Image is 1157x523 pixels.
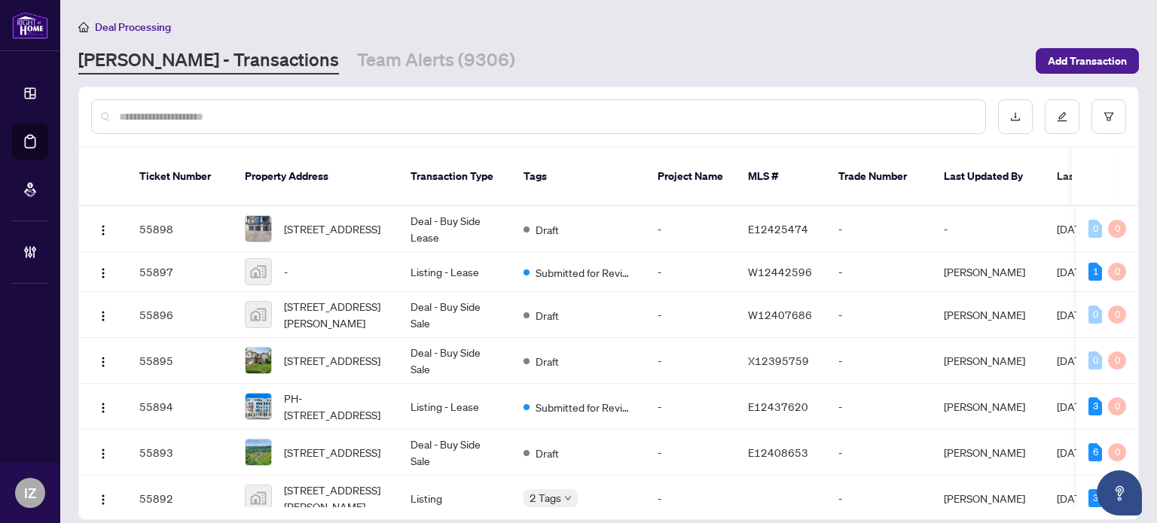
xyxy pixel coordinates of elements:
[1057,222,1090,236] span: [DATE]
[1108,351,1126,369] div: 0
[564,494,572,502] span: down
[233,147,398,206] th: Property Address
[932,338,1045,384] td: [PERSON_NAME]
[95,20,171,34] span: Deal Processing
[748,265,812,278] span: W12442596
[1091,99,1126,134] button: filter
[91,486,115,510] button: Logo
[127,292,233,338] td: 55896
[536,353,559,369] span: Draft
[246,485,271,511] img: thumbnail-img
[1057,400,1090,413] span: [DATE]
[1097,470,1142,515] button: Open asap
[284,482,386,515] span: [STREET_ADDRESS][PERSON_NAME]
[748,400,808,413] span: E12437620
[78,47,339,74] a: [PERSON_NAME] - Transactions
[398,147,511,206] th: Transaction Type
[1057,111,1067,122] span: edit
[1108,397,1126,415] div: 0
[127,252,233,292] td: 55897
[127,338,233,384] td: 55895
[91,440,115,464] button: Logo
[398,206,511,252] td: Deal - Buy Side Lease
[1088,489,1102,507] div: 3
[932,147,1045,206] th: Last Updated By
[646,252,736,292] td: -
[127,430,233,476] td: 55893
[24,482,36,503] span: IZ
[398,476,511,521] td: Listing
[826,476,932,521] td: -
[1088,263,1102,281] div: 1
[932,252,1045,292] td: [PERSON_NAME]
[536,399,633,415] span: Submitted for Review
[78,22,89,32] span: home
[1088,397,1102,415] div: 3
[97,267,109,279] img: Logo
[398,292,511,338] td: Deal - Buy Side Sale
[97,310,109,322] img: Logo
[127,476,233,521] td: 55892
[530,489,561,506] span: 2 Tags
[826,384,932,430] td: -
[511,147,646,206] th: Tags
[748,354,809,367] span: X12395759
[1108,443,1126,461] div: 0
[826,430,932,476] td: -
[736,147,826,206] th: MLS #
[932,206,1045,252] td: -
[932,476,1045,521] td: [PERSON_NAME]
[646,430,736,476] td: -
[127,384,233,430] td: 55894
[284,444,380,461] span: [STREET_ADDRESS]
[1057,308,1090,321] span: [DATE]
[284,352,380,369] span: [STREET_ADDRESS]
[1057,265,1090,278] span: [DATE]
[97,448,109,460] img: Logo
[1010,111,1021,122] span: download
[97,224,109,236] img: Logo
[246,394,271,419] img: thumbnail-img
[1104,111,1114,122] span: filter
[1048,49,1127,73] span: Add Transaction
[536,264,633,281] span: Submitted for Review
[646,476,736,521] td: -
[97,356,109,368] img: Logo
[932,430,1045,476] td: [PERSON_NAME]
[646,206,736,252] td: -
[1057,445,1090,459] span: [DATE]
[536,445,559,461] span: Draft
[1108,306,1126,324] div: 0
[246,302,271,327] img: thumbnail-img
[748,222,808,236] span: E12425474
[127,206,233,252] td: 55898
[284,298,386,331] span: [STREET_ADDRESS][PERSON_NAME]
[246,259,271,284] img: thumbnail-img
[932,292,1045,338] td: [PERSON_NAME]
[826,147,932,206] th: Trade Number
[826,252,932,292] td: -
[536,221,559,238] span: Draft
[1088,351,1102,369] div: 0
[91,394,115,418] button: Logo
[646,338,736,384] td: -
[826,206,932,252] td: -
[536,307,559,324] span: Draft
[398,384,511,430] td: Listing - Lease
[748,308,812,321] span: W12407686
[646,384,736,430] td: -
[748,445,808,459] span: E12408653
[398,252,511,292] td: Listing - Lease
[826,292,932,338] td: -
[284,263,288,280] span: -
[1036,48,1139,74] button: Add Transaction
[1088,220,1102,238] div: 0
[91,260,115,284] button: Logo
[91,303,115,327] button: Logo
[398,338,511,384] td: Deal - Buy Side Sale
[1057,491,1090,505] span: [DATE]
[1088,443,1102,461] div: 6
[998,99,1033,134] button: download
[12,11,48,39] img: logo
[91,217,115,241] button: Logo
